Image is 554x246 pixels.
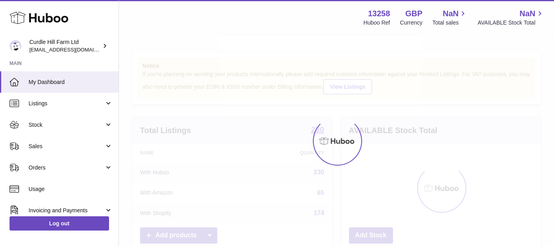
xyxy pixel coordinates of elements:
[368,8,390,19] strong: 13258
[29,143,104,150] span: Sales
[29,164,104,172] span: Orders
[405,8,422,19] strong: GBP
[432,19,468,27] span: Total sales
[29,38,101,53] div: Curdle Hill Farm Ltd
[10,40,21,52] img: internalAdmin-13258@internal.huboo.com
[10,216,109,231] a: Log out
[29,121,104,129] span: Stock
[477,8,544,27] a: NaN AVAILABLE Stock Total
[29,46,117,53] span: [EMAIL_ADDRESS][DOMAIN_NAME]
[477,19,544,27] span: AVAILABLE Stock Total
[364,19,390,27] div: Huboo Ref
[29,78,113,86] span: My Dashboard
[443,8,458,19] span: NaN
[29,207,104,214] span: Invoicing and Payments
[29,185,113,193] span: Usage
[400,19,423,27] div: Currency
[519,8,535,19] span: NaN
[29,100,104,107] span: Listings
[432,8,468,27] a: NaN Total sales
